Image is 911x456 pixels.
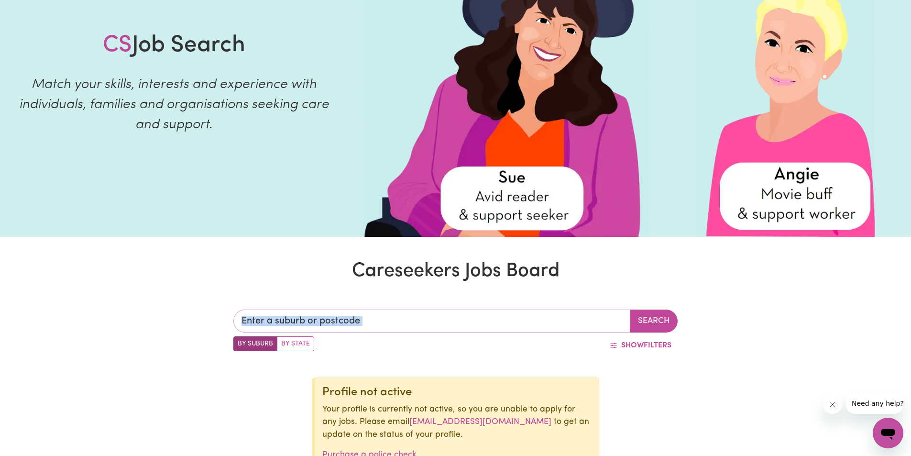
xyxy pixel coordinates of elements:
[322,403,591,441] p: Your profile is currently not active, so you are unable to apply for any jobs. Please email to ge...
[409,418,551,426] a: [EMAIL_ADDRESS][DOMAIN_NAME]
[233,310,630,333] input: Enter a suburb or postcode
[846,393,903,414] iframe: Message from company
[103,32,245,60] h1: Job Search
[873,418,903,448] iframe: Button to launch messaging window
[233,336,277,351] label: Search by suburb/post code
[823,395,842,414] iframe: Close message
[11,75,336,135] p: Match your skills, interests and experience with individuals, families and organisations seeking ...
[630,310,678,333] button: Search
[103,34,132,57] span: CS
[604,336,678,355] button: ShowFilters
[322,386,591,400] div: Profile not active
[621,342,644,349] span: Show
[6,7,58,14] span: Need any help?
[277,336,314,351] label: Search by state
